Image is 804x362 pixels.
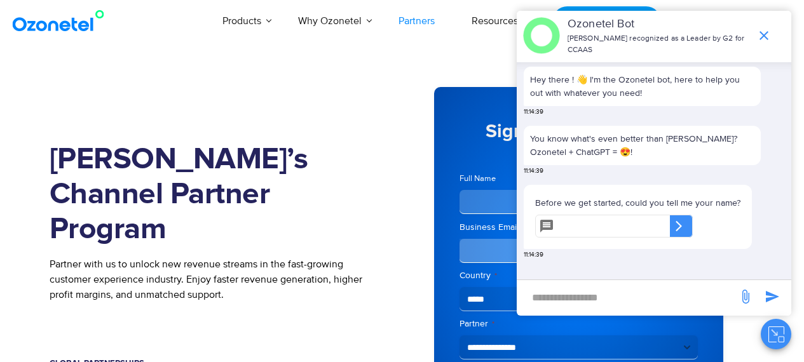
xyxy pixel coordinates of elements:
[761,319,791,349] button: Close chat
[760,284,785,309] span: send message
[530,73,754,100] p: Hey there ! 👋 I'm the Ozonetel bot, here to help you out with whatever you need!
[568,16,750,33] p: Ozonetel Bot
[50,142,383,247] h1: [PERSON_NAME]’s Channel Partner Program
[568,33,750,56] p: [PERSON_NAME] recognized as a Leader by G2 for CCAAS
[524,250,543,260] span: 11:14:39
[733,284,758,309] span: send message
[751,23,777,48] span: end chat or minimize
[460,122,698,160] h5: Sign up to schedule a callback
[524,107,543,117] span: 11:14:39
[523,17,560,54] img: header
[524,166,543,176] span: 11:14:39
[523,286,732,309] div: new-msg-input
[552,6,661,36] a: Request a Demo
[460,318,698,330] label: Partner
[460,269,698,282] label: Country
[460,221,574,234] label: Business Email
[460,173,574,185] label: Full Name
[535,196,740,210] p: Before we get started, could you tell me your name?
[530,132,754,159] p: You know what's even better than [PERSON_NAME]? Ozonetel + ChatGPT = 😍!
[50,257,383,302] p: Partner with us to unlock new revenue streams in the fast-growing customer experience industry. E...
